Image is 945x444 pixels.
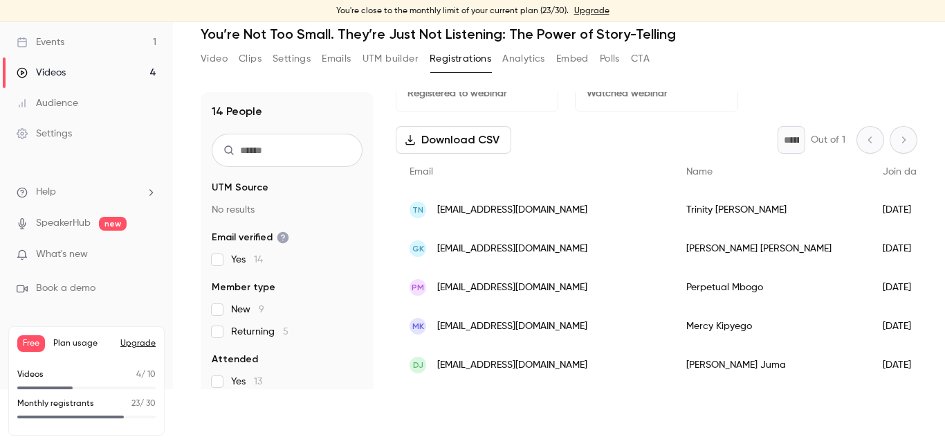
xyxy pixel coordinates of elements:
[36,281,95,296] span: Book a demo
[231,303,264,317] span: New
[259,305,264,314] span: 9
[273,48,311,70] button: Settings
[136,371,141,379] span: 4
[412,281,424,294] span: PM
[212,103,262,120] h1: 14 People
[120,338,156,349] button: Upgrade
[883,167,926,177] span: Join date
[99,217,127,231] span: new
[131,398,156,410] p: / 30
[672,346,869,384] div: [PERSON_NAME] Juma
[17,368,44,381] p: Videos
[131,400,140,408] span: 23
[36,185,56,199] span: Help
[136,368,156,381] p: / 10
[869,384,939,423] div: [DATE]
[412,320,424,332] span: MK
[17,335,45,352] span: Free
[239,48,262,70] button: Clips
[869,190,939,229] div: [DATE]
[502,48,545,70] button: Analytics
[17,185,156,199] li: help-dropdown-opener
[672,190,869,229] div: Trinity [PERSON_NAME]
[413,359,423,371] span: DJ
[869,307,939,346] div: [DATE]
[254,377,262,387] span: 13
[437,242,587,256] span: [EMAIL_ADDRESS][DOMAIN_NAME]
[212,203,363,217] p: No results
[17,66,66,80] div: Videos
[412,242,424,255] span: GK
[869,346,939,384] div: [DATE]
[231,375,262,389] span: Yes
[283,327,288,337] span: 5
[672,307,869,346] div: Mercy Kipyego
[430,48,491,70] button: Registrations
[811,133,845,147] p: Out of 1
[322,48,351,70] button: Emails
[363,48,419,70] button: UTM builder
[587,87,726,100] p: Watched webinar
[631,48,650,70] button: CTA
[869,229,939,268] div: [DATE]
[17,96,78,110] div: Audience
[672,229,869,268] div: [PERSON_NAME] [PERSON_NAME]
[140,249,156,261] iframe: Noticeable Trigger
[36,216,91,231] a: SpeakerHub
[437,281,587,295] span: [EMAIL_ADDRESS][DOMAIN_NAME]
[410,167,433,177] span: Email
[254,255,263,265] span: 14
[212,181,268,195] span: UTM Source
[396,126,511,154] button: Download CSV
[17,127,72,141] div: Settings
[17,35,64,49] div: Events
[672,384,869,423] div: [PERSON_NAME] [GEOGRAPHIC_DATA]
[437,203,587,217] span: [EMAIL_ADDRESS][DOMAIN_NAME]
[201,48,228,70] button: Video
[407,87,547,100] p: Registered to webinar
[412,204,423,216] span: TN
[686,167,713,177] span: Name
[201,26,917,42] h1: You’re Not Too Small. They’re Just Not Listening: The Power of Story-Telling
[574,6,609,17] a: Upgrade
[556,48,589,70] button: Embed
[36,247,88,262] span: What's new
[869,268,939,307] div: [DATE]
[437,319,587,334] span: [EMAIL_ADDRESS][DOMAIN_NAME]
[437,358,587,373] span: [EMAIL_ADDRESS][DOMAIN_NAME]
[600,48,620,70] button: Polls
[212,353,258,366] span: Attended
[212,231,289,245] span: Email verified
[212,281,275,294] span: Member type
[53,338,112,349] span: Plan usage
[672,268,869,307] div: Perpetual Mbogo
[231,325,288,339] span: Returning
[231,253,263,267] span: Yes
[17,398,94,410] p: Monthly registrants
